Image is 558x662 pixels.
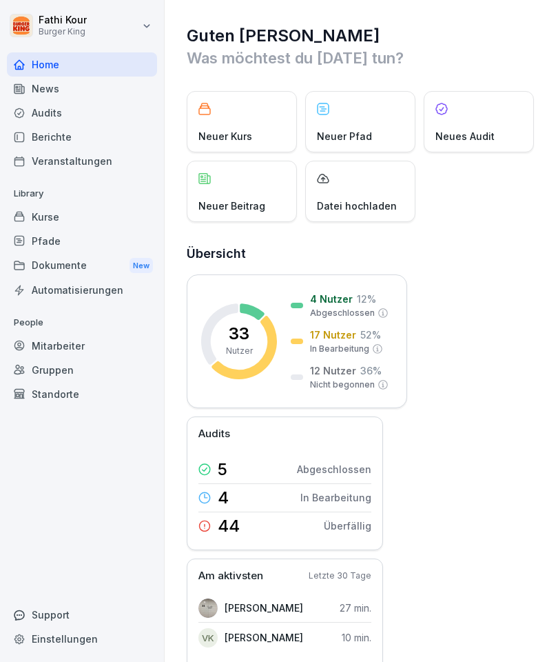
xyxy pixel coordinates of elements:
[7,229,157,253] a: Pfade
[317,129,372,143] p: Neuer Pfad
[7,312,157,334] p: People
[7,77,157,101] a: News
[357,292,376,306] p: 12 %
[130,258,153,274] div: New
[7,382,157,406] a: Standorte
[229,325,249,342] p: 33
[7,278,157,302] a: Automatisierungen
[300,490,371,505] p: In Bearbeitung
[7,205,157,229] a: Kurse
[310,379,375,391] p: Nicht begonnen
[39,27,87,37] p: Burger King
[226,345,253,357] p: Nutzer
[39,14,87,26] p: Fathi Kour
[198,628,218,648] div: VK
[198,599,218,618] img: kmgd3ijskurtbkmrmfhcj6f5.png
[218,461,227,478] p: 5
[225,601,303,615] p: [PERSON_NAME]
[7,334,157,358] a: Mitarbeiter
[310,363,356,378] p: 12 Nutzer
[309,570,371,582] p: Letzte 30 Tage
[198,568,263,584] p: Am aktivsten
[7,183,157,205] p: Library
[310,328,356,342] p: 17 Nutzer
[324,519,371,533] p: Überfällig
[310,307,375,319] p: Abgeschlossen
[198,426,230,442] p: Audits
[7,253,157,279] div: Dokumente
[7,52,157,77] a: Home
[218,490,229,506] p: 4
[7,253,157,279] a: DokumenteNew
[7,627,157,651] a: Einstellungen
[225,630,303,645] p: [PERSON_NAME]
[7,358,157,382] a: Gruppen
[7,149,157,173] a: Veranstaltungen
[340,601,371,615] p: 27 min.
[198,129,252,143] p: Neuer Kurs
[187,244,537,263] h2: Übersicht
[317,199,397,213] p: Datei hochladen
[310,292,353,306] p: 4 Nutzer
[342,630,371,645] p: 10 min.
[435,129,495,143] p: Neues Audit
[218,518,240,534] p: 44
[310,343,369,355] p: In Bearbeitung
[7,603,157,627] div: Support
[187,47,537,69] p: Was möchtest du [DATE] tun?
[198,199,265,213] p: Neuer Beitrag
[297,462,371,477] p: Abgeschlossen
[360,363,382,378] p: 36 %
[7,101,157,125] a: Audits
[187,25,537,47] h1: Guten [PERSON_NAME]
[7,125,157,149] a: Berichte
[360,328,381,342] p: 52 %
